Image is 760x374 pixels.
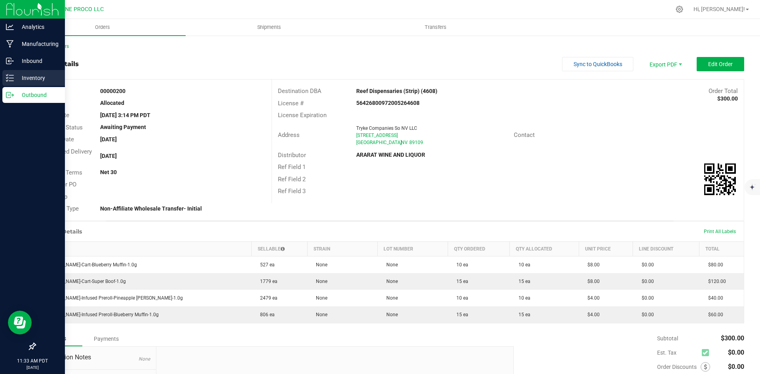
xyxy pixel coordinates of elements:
strong: Non-Affiliate Wholesale Transfer- Initial [100,205,202,212]
th: Lot Number [378,241,448,256]
span: Subtotal [657,335,678,342]
span: [PERSON_NAME]-Infused Preroll-Blueberry Muffin-1.0g [40,312,159,317]
span: , [400,140,401,145]
p: Inbound [14,56,61,66]
th: Unit Price [579,241,633,256]
span: Orders [84,24,121,31]
span: 806 ea [256,312,275,317]
span: DUNE PROCO LLC [58,6,104,13]
span: License # [278,100,304,107]
strong: Awaiting Payment [100,124,146,130]
span: 10 ea [515,295,530,301]
span: Ref Field 2 [278,176,306,183]
span: 10 ea [515,262,530,268]
span: 1779 ea [256,279,277,284]
strong: [DATE] [100,153,117,159]
span: $120.00 [704,279,726,284]
span: Distributor [278,152,306,159]
strong: Net 30 [100,169,117,175]
span: $60.00 [704,312,723,317]
strong: [DATE] [100,136,117,142]
span: Address [278,131,300,139]
span: Destination DBA [278,87,321,95]
span: $40.00 [704,295,723,301]
span: None [139,356,150,362]
span: None [382,295,398,301]
span: Tryke Companies So NV LLC [356,125,417,131]
p: Outbound [14,90,61,100]
a: Shipments [186,19,352,36]
span: $80.00 [704,262,723,268]
span: 15 ea [515,312,530,317]
p: [DATE] [4,365,61,370]
span: Edit Order [708,61,733,67]
th: Total [699,241,744,256]
strong: 00000200 [100,88,125,94]
span: License Expiration [278,112,327,119]
span: 15 ea [452,312,468,317]
span: None [312,279,327,284]
strong: ARARAT WINE AND LIQUOR [356,152,425,158]
th: Qty Ordered [448,241,509,256]
span: $0.00 [638,295,654,301]
th: Line Discount [633,241,699,256]
inline-svg: Outbound [6,91,14,99]
inline-svg: Inbound [6,57,14,65]
span: $0.00 [638,312,654,317]
span: 10 ea [452,295,468,301]
inline-svg: Inventory [6,74,14,82]
span: Transfers [414,24,457,31]
span: [GEOGRAPHIC_DATA] [356,140,402,145]
strong: 56426800972005264608 [356,100,420,106]
li: Export PDF [641,57,689,71]
span: Est. Tax [657,349,699,356]
span: $4.00 [583,312,600,317]
p: Analytics [14,22,61,32]
span: 527 ea [256,262,275,268]
button: Edit Order [697,57,744,71]
iframe: Resource center [8,311,32,334]
p: Inventory [14,73,61,83]
span: Print All Labels [704,229,736,234]
inline-svg: Analytics [6,23,14,31]
span: $8.00 [583,279,600,284]
span: $4.00 [583,295,600,301]
span: Ref Field 1 [278,163,306,171]
span: [STREET_ADDRESS] [356,133,398,138]
span: None [312,312,327,317]
strong: $300.00 [717,95,738,102]
span: 89109 [409,140,423,145]
span: $300.00 [721,334,744,342]
span: Ref Field 3 [278,188,306,195]
div: Payments [82,332,130,346]
div: Manage settings [674,6,684,13]
inline-svg: Manufacturing [6,40,14,48]
span: $0.00 [638,279,654,284]
span: Order Discounts [657,364,701,370]
span: Order Total [709,87,738,95]
span: NV [401,140,408,145]
span: $0.00 [638,262,654,268]
span: 2479 ea [256,295,277,301]
span: None [312,262,327,268]
p: Manufacturing [14,39,61,49]
span: $0.00 [728,349,744,356]
th: Item [36,241,252,256]
span: $8.00 [583,262,600,268]
p: 11:33 AM PDT [4,357,61,365]
span: Shipments [247,24,292,31]
span: 15 ea [452,279,468,284]
span: Calculate excise tax [702,347,712,358]
span: Requested Delivery Date [41,148,92,164]
img: Scan me! [704,163,736,195]
span: [PERSON_NAME]-Cart-Super Boof-1.0g [40,279,126,284]
span: $0.00 [728,363,744,370]
span: None [382,262,398,268]
strong: [DATE] 3:14 PM PDT [100,112,150,118]
a: Transfers [352,19,519,36]
th: Strain [307,241,378,256]
span: 15 ea [515,279,530,284]
a: Orders [19,19,186,36]
strong: Reef Dispensaries (Strip) (4608) [356,88,437,94]
th: Sellable [251,241,307,256]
